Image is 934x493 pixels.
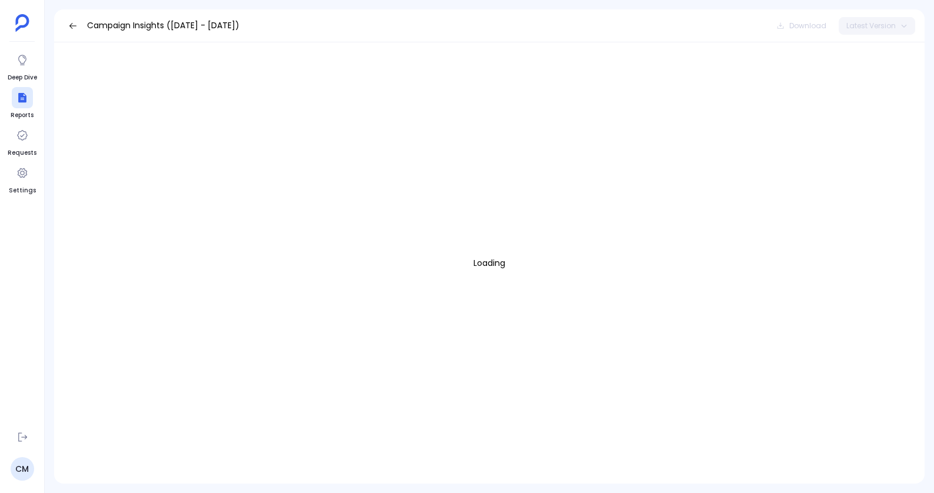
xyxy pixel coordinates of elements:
a: Deep Dive [8,49,37,82]
a: Requests [8,125,36,158]
a: Reports [11,87,34,120]
span: Reports [11,111,34,120]
span: Requests [8,148,36,158]
a: Settings [9,162,36,195]
div: Loading [54,42,925,484]
span: Settings [9,186,36,195]
span: Deep Dive [8,73,37,82]
span: Campaign Insights ([DATE] - [DATE]) [87,19,239,32]
img: petavue logo [15,14,29,32]
a: CM [11,457,34,481]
